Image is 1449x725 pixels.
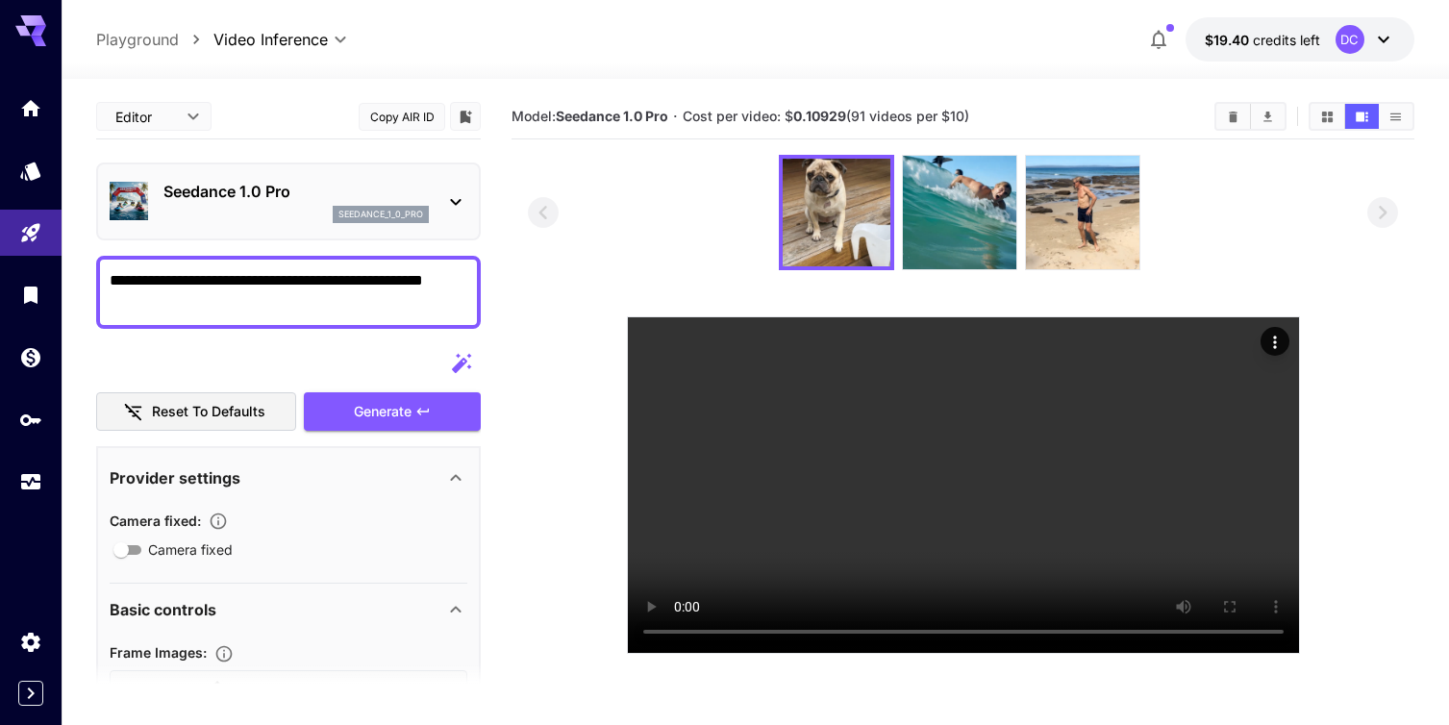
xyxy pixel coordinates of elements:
div: Seedance 1.0 Proseedance_1_0_pro [110,172,467,231]
button: Copy AIR ID [359,103,445,131]
button: Show videos in list view [1379,104,1412,129]
button: Upload frame images. [207,644,241,663]
b: Seedance 1.0 Pro [556,108,668,124]
button: Show videos in video view [1345,104,1379,129]
span: Cost per video: $ (91 videos per $10) [683,108,969,124]
button: Download All [1251,104,1285,129]
div: Actions [1261,327,1289,356]
div: Usage [19,470,42,494]
span: Generate [354,400,412,424]
div: DC [1336,25,1364,54]
div: Playground [19,221,42,245]
span: Video Inference [213,28,328,51]
iframe: Chat Widget [1353,633,1449,725]
div: $19.40016 [1205,30,1320,50]
div: Show videos in grid viewShow videos in video viewShow videos in list view [1309,102,1414,131]
div: Provider settings [110,455,467,501]
button: Generate [304,392,481,432]
nav: breadcrumb [96,28,213,51]
button: Add to library [457,105,474,128]
button: Clear videos [1216,104,1250,129]
button: $19.40016DC [1186,17,1414,62]
p: Provider settings [110,466,240,489]
p: Basic controls [110,598,216,621]
div: API Keys [19,408,42,432]
button: Reset to defaults [96,392,296,432]
a: Playground [96,28,179,51]
b: 0.10929 [793,108,846,124]
button: Expand sidebar [18,681,43,706]
p: Seedance 1.0 Pro [163,180,429,203]
span: Camera fixed [148,539,233,560]
p: · [673,105,678,128]
p: seedance_1_0_pro [338,208,423,221]
div: Basic controls [110,587,467,633]
img: 8gFCSNAAAABklEQVQDAErCqZkm9r1ZAAAAAElFTkSuQmCC [783,159,890,266]
div: Clear videosDownload All [1214,102,1287,131]
button: Show videos in grid view [1311,104,1344,129]
span: Camera fixed : [110,512,201,529]
div: Library [19,283,42,307]
div: Home [19,96,42,120]
div: Settings [19,630,42,654]
span: Frame Images : [110,644,207,661]
span: $19.40 [1205,32,1253,48]
div: Models [19,159,42,183]
div: Wallet [19,345,42,369]
img: B8jyQwAAAAZJREFUAwC5mHdgCNQNXwAAAABJRU5ErkJggg== [1026,156,1139,269]
img: mEoz+QAAAAZJREFUAwDMy3yGkFJTngAAAABJRU5ErkJggg== [903,156,1016,269]
span: credits left [1253,32,1320,48]
span: Editor [115,107,175,127]
span: Model: [512,108,668,124]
